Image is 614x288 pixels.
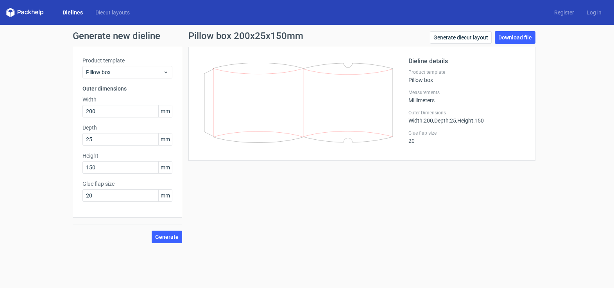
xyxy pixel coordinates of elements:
label: Product template [408,69,526,75]
span: , Depth : 25 [433,117,456,124]
span: Generate [155,234,179,240]
label: Measurements [408,89,526,96]
a: Dielines [56,9,89,16]
a: Diecut layouts [89,9,136,16]
label: Glue flap size [82,180,172,188]
label: Width [82,96,172,103]
label: Product template [82,57,172,64]
a: Register [548,9,580,16]
button: Generate [152,231,182,243]
span: Pillow box [86,68,163,76]
span: Width : 200 [408,117,433,124]
h1: Pillow box 200x25x150mm [188,31,303,41]
h1: Generate new dieline [73,31,542,41]
span: , Height : 150 [456,117,484,124]
div: Pillow box [408,69,526,83]
label: Depth [82,124,172,132]
span: mm [158,190,172,201]
span: mm [158,133,172,145]
div: 20 [408,130,526,144]
h3: Outer dimensions [82,85,172,92]
a: Log in [580,9,608,16]
label: Glue flap size [408,130,526,136]
label: Height [82,152,172,160]
h2: Dieline details [408,57,526,66]
a: Generate diecut layout [430,31,492,44]
label: Outer Dimensions [408,110,526,116]
div: Millimeters [408,89,526,103]
a: Download file [495,31,535,44]
span: mm [158,105,172,117]
span: mm [158,162,172,173]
